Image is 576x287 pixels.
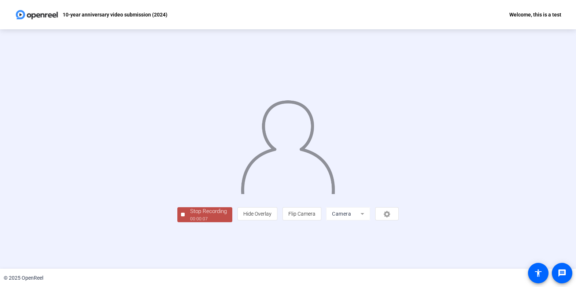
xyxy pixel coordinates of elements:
button: Hide Overlay [237,207,277,220]
button: Flip Camera [283,207,321,220]
div: 00:00:07 [190,216,227,222]
button: Stop Recording00:00:07 [177,207,232,222]
img: overlay [240,94,336,194]
mat-icon: accessibility [534,269,543,277]
img: OpenReel logo [15,7,59,22]
div: Welcome, this is a test [509,10,561,19]
div: Stop Recording [190,207,227,216]
span: Flip Camera [288,211,315,217]
p: 10-year anniversary video submission (2024) [63,10,167,19]
mat-icon: message [558,269,566,277]
span: Hide Overlay [243,211,272,217]
div: © 2025 OpenReel [4,274,43,282]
